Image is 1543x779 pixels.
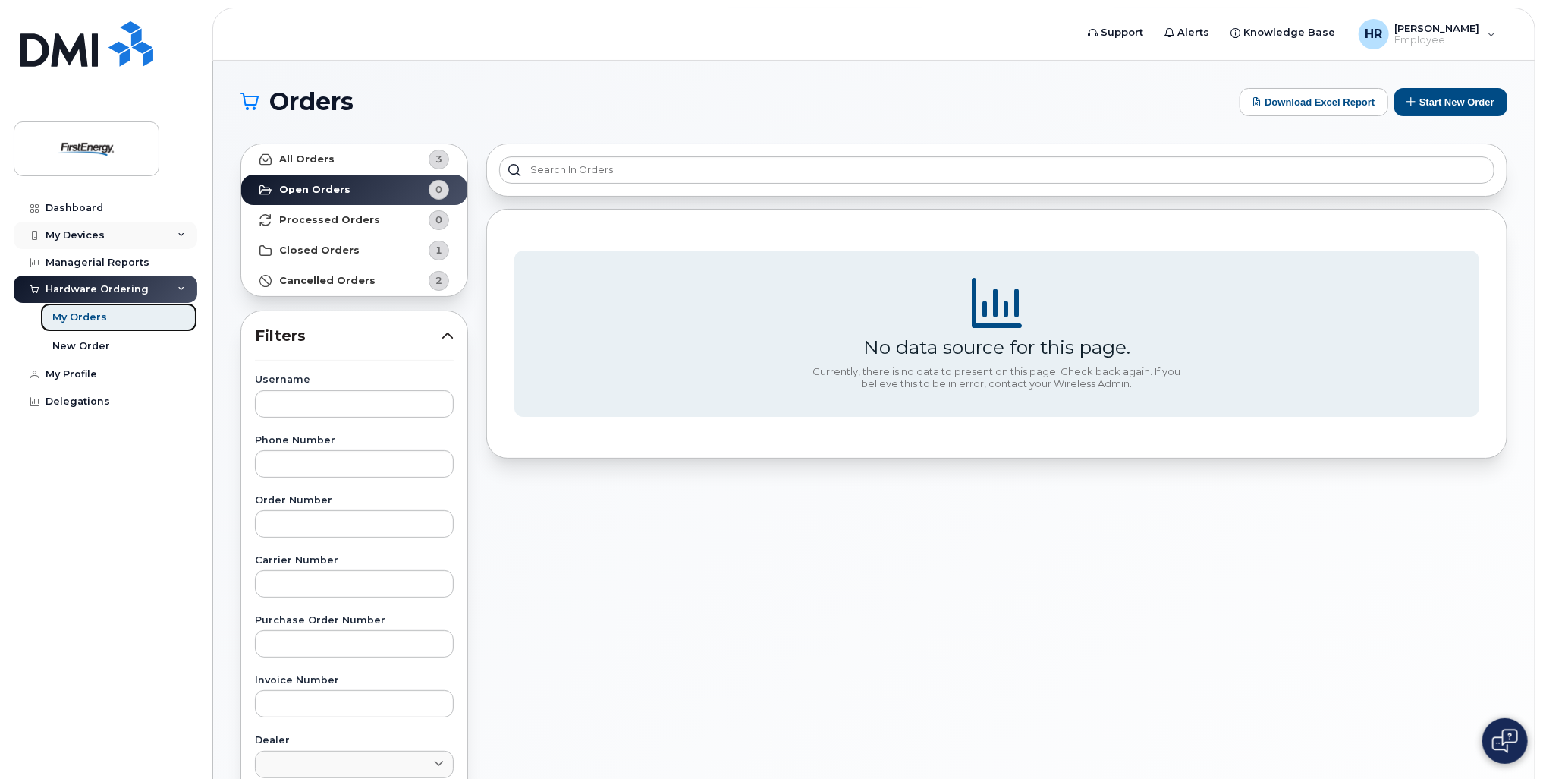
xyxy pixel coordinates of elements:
span: Filters [255,325,442,347]
a: Processed Orders0 [241,205,467,235]
label: Carrier Number [255,556,454,566]
label: Invoice Number [255,676,454,686]
button: Start New Order [1394,88,1507,116]
button: Download Excel Report [1240,88,1388,116]
span: 3 [435,152,442,166]
label: Username [255,375,454,385]
a: Closed Orders1 [241,235,467,266]
a: Open Orders0 [241,175,467,205]
img: Open chat [1492,729,1518,753]
span: 1 [435,243,442,257]
strong: All Orders [279,153,335,166]
strong: Open Orders [279,184,350,196]
label: Purchase Order Number [255,616,454,626]
input: Search in orders [499,156,1494,184]
label: Phone Number [255,436,454,446]
a: All Orders3 [241,144,467,175]
label: Dealer [255,736,454,746]
strong: Cancelled Orders [279,275,376,287]
span: 2 [435,273,442,288]
div: Currently, there is no data to present on this page. Check back again. If you believe this to be ... [807,366,1186,389]
strong: Processed Orders [279,214,380,226]
a: Cancelled Orders2 [241,266,467,296]
span: Orders [269,90,354,113]
div: No data source for this page. [863,336,1130,358]
strong: Closed Orders [279,244,360,257]
span: 0 [435,213,442,227]
label: Order Number [255,496,454,506]
span: 0 [435,182,442,197]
